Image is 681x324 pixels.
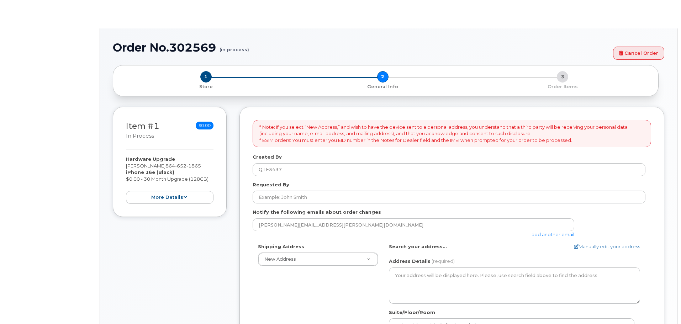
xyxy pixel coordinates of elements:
span: New Address [264,256,296,262]
button: more details [126,191,213,204]
input: Example: john@appleseed.com [253,218,574,231]
strong: iPhone 16e (Black) [126,169,174,175]
a: add another email [532,232,574,237]
span: (required) [432,258,455,264]
label: Shipping Address [258,243,304,250]
label: Suite/Floor/Room [389,309,435,316]
span: $0.00 [196,122,213,129]
h1: Order No.302569 [113,41,609,54]
strong: Hardware Upgrade [126,156,175,162]
a: 1 Store [119,83,293,90]
label: Created By [253,154,282,160]
a: Cancel Order [613,47,664,60]
a: New Address [258,253,378,266]
small: (in process) [220,41,249,52]
div: [PERSON_NAME] $0.00 - 30 Month Upgrade (128GB) [126,156,213,204]
label: Search your address... [389,243,447,250]
p: * Note: If you select “New Address,” and wish to have the device sent to a personal address, you ... [259,124,644,144]
span: 652 [175,163,186,169]
label: Requested By [253,181,289,188]
span: 1 [200,71,212,83]
h3: Item #1 [126,122,159,140]
span: 1865 [186,163,201,169]
p: Store [122,84,290,90]
span: 864 [165,163,201,169]
small: in process [126,133,154,139]
label: Notify the following emails about order changes [253,209,381,216]
a: Manually edit your address [574,243,640,250]
label: Address Details [389,258,431,265]
input: Example: John Smith [253,191,645,203]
